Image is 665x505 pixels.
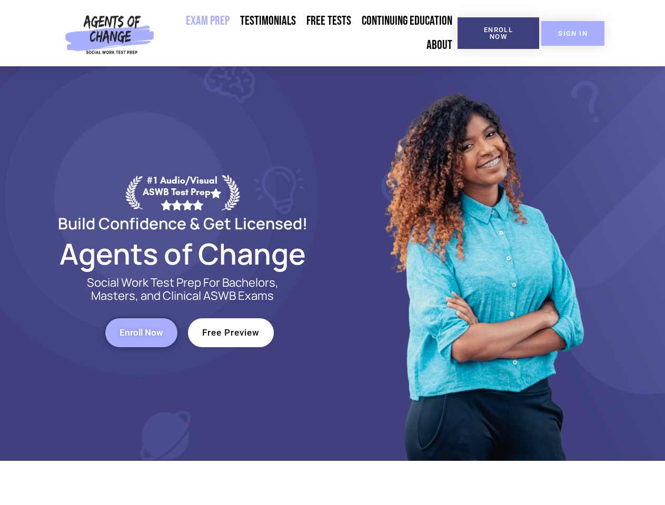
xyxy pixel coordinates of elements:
[105,318,177,347] a: Enroll Now
[158,9,458,57] nav: Menu
[75,276,291,302] p: Social Work Test Prep For Bachelors, Masters, and Clinical ASWB Exams
[188,318,274,347] a: Free Preview
[202,328,260,337] span: Free Preview
[143,175,222,210] div: #1 Audio/Visual ASWB Test Prep
[474,26,522,40] span: Enroll Now
[558,30,588,37] span: SIGN IN
[356,9,458,33] a: Continuing Education
[33,241,333,266] h2: Agents of Change
[181,9,235,33] a: Exam Prep
[120,328,163,337] span: Enroll Now
[301,9,356,33] a: Free Tests
[235,9,301,33] a: Testimonials
[33,216,333,231] h2: Build Confidence & Get Licensed!
[378,66,588,461] img: Website Image 1 (1)
[458,17,539,49] a: Enroll Now
[421,33,458,57] a: About
[541,21,604,46] a: SIGN IN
